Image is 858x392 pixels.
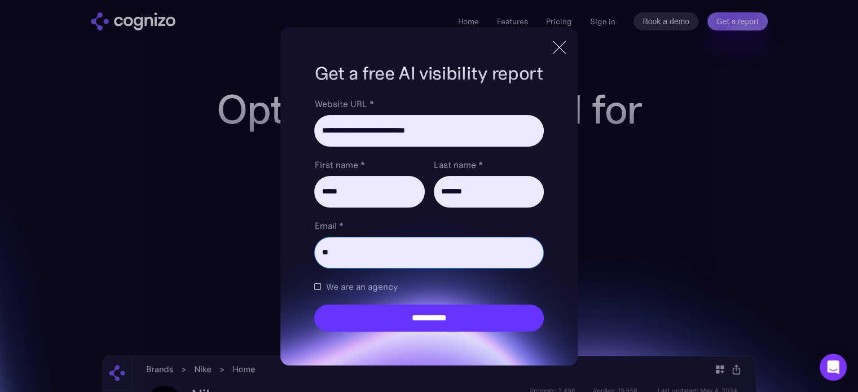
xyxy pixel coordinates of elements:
span: We are an agency [325,280,397,293]
label: Website URL * [314,97,543,111]
h1: Get a free AI visibility report [314,61,543,86]
div: Open Intercom Messenger [820,354,847,381]
form: Brand Report Form [314,97,543,332]
label: Last name * [434,158,544,171]
label: First name * [314,158,424,171]
label: Email * [314,219,543,232]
